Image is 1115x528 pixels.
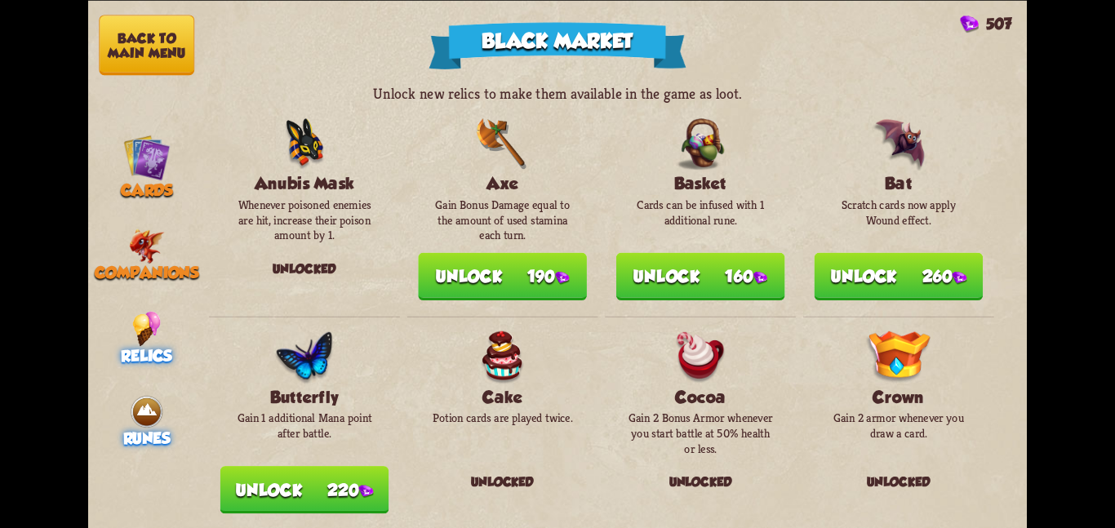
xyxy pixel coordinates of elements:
[231,197,378,243] p: Whenever poisoned enemies are hit, increase their poison amount by 1.
[873,118,926,171] img: Bat.png
[627,410,774,456] p: Gain 2 Bonus Armor whenever you start battle at 50% health or less.
[616,252,785,299] button: Unlock 160
[121,180,173,198] span: Cards
[627,174,774,193] h3: Basket
[555,271,569,284] img: Gem.png
[815,252,984,299] button: Unlock 260
[231,174,378,193] h3: Anubis Mask
[627,387,774,406] h3: Cocoa
[129,228,165,263] img: Little_Fire_Dragon.png
[129,394,164,429] img: Earth.png
[825,387,972,406] h3: Crown
[825,174,972,193] h3: Bat
[99,15,194,75] button: Back to main menu
[960,15,1012,33] div: Gems
[616,464,785,500] div: Unlocked
[429,197,576,243] p: Gain Bonus Damage equal to the amount of used stamina each turn.
[429,174,576,193] h3: Axe
[95,264,199,282] span: Companions
[121,346,172,364] span: Relics
[429,387,576,406] h3: Cake
[231,387,378,406] h3: Butterfly
[418,252,587,299] button: Unlock 190
[481,331,524,384] img: Cake.png
[753,271,767,284] img: Gem.png
[274,331,335,384] img: Butterfly.png
[418,464,587,500] div: Unlocked
[825,197,972,228] p: Scratch cards now apply Wound effect.
[231,410,378,441] p: Gain 1 additional Mana point after battle.
[825,410,972,441] p: Gain 2 armor whenever you draw a card.
[132,311,161,346] img: IceCream.png
[220,250,389,286] div: Unlocked
[88,84,1027,102] p: Unlock new relics to make them available in the game as loot.
[220,466,389,513] button: Unlock 220
[123,429,171,447] span: Runes
[953,271,966,284] img: Gem.png
[476,118,529,171] img: Axe.png
[359,485,373,498] img: Gem.png
[627,197,774,228] p: Cards can be infused with 1 additional rune.
[429,22,686,69] div: Black Market
[676,118,725,171] img: Basket.png
[123,134,171,181] img: Cards_Icon.png
[676,331,725,384] img: Cocoa.png
[960,15,979,33] img: Gem.png
[429,410,576,425] p: Potion cards are played twice.
[865,331,931,384] img: Crown.png
[815,464,984,500] div: Unlocked
[283,118,326,171] img: AnubisMask.png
